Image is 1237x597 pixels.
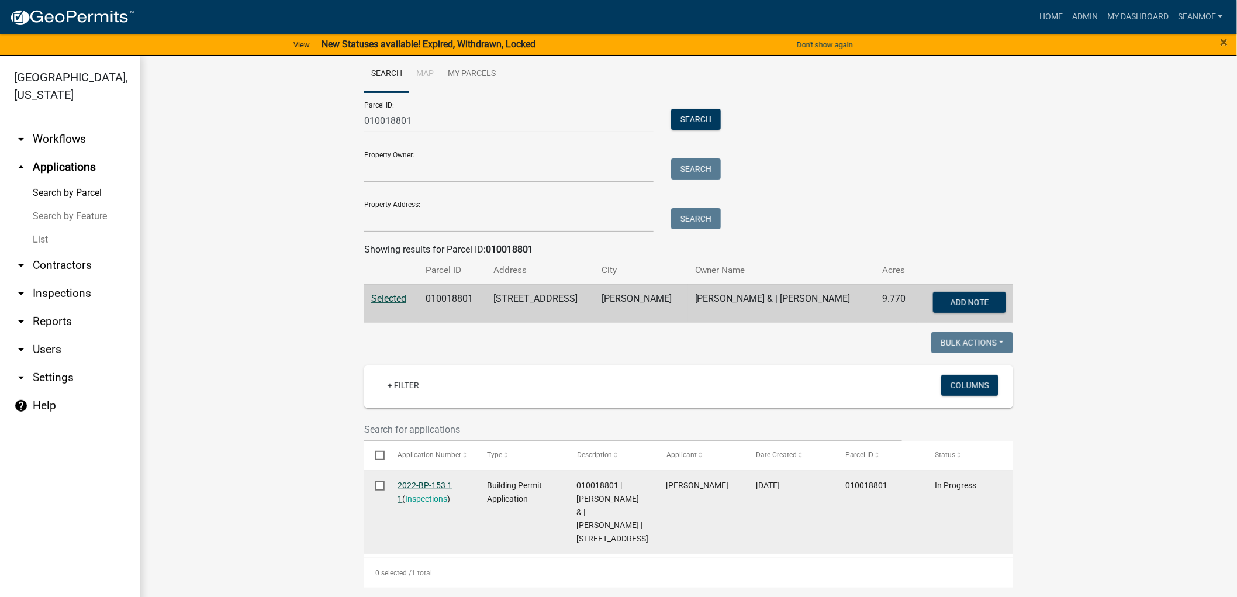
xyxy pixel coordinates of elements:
[1221,34,1228,50] span: ×
[378,375,429,396] a: + Filter
[14,132,28,146] i: arrow_drop_down
[666,451,697,459] span: Applicant
[935,481,976,490] span: In Progress
[595,284,688,323] td: [PERSON_NAME]
[671,158,721,180] button: Search
[875,284,917,323] td: 9.770
[1173,6,1228,28] a: SeanMoe
[406,494,448,503] a: Inspections
[398,479,465,506] div: ( )
[14,399,28,413] i: help
[566,441,655,470] datatable-header-cell: Description
[688,257,876,284] th: Owner Name
[486,284,595,323] td: [STREET_ADDRESS]
[1103,6,1173,28] a: My Dashboard
[875,257,917,284] th: Acres
[834,441,924,470] datatable-header-cell: Parcel ID
[924,441,1013,470] datatable-header-cell: Status
[1221,35,1228,49] button: Close
[933,292,1006,313] button: Add Note
[14,371,28,385] i: arrow_drop_down
[364,558,1013,588] div: 1 total
[386,441,476,470] datatable-header-cell: Application Number
[756,481,780,490] span: 04/26/2022
[931,332,1013,353] button: Bulk Actions
[441,56,503,93] a: My Parcels
[935,451,955,459] span: Status
[792,35,858,54] button: Don't show again
[671,208,721,229] button: Search
[364,56,409,93] a: Search
[14,160,28,174] i: arrow_drop_up
[486,257,595,284] th: Address
[14,287,28,301] i: arrow_drop_down
[595,257,688,284] th: City
[375,569,412,577] span: 0 selected /
[655,441,745,470] datatable-header-cell: Applicant
[14,343,28,357] i: arrow_drop_down
[289,35,315,54] a: View
[488,451,503,459] span: Type
[14,315,28,329] i: arrow_drop_down
[419,257,486,284] th: Parcel ID
[688,284,876,323] td: [PERSON_NAME] & | [PERSON_NAME]
[671,109,721,130] button: Search
[845,481,887,490] span: 010018801
[419,284,486,323] td: 010018801
[364,441,386,470] datatable-header-cell: Select
[364,417,902,441] input: Search for applications
[14,258,28,272] i: arrow_drop_down
[398,451,462,459] span: Application Number
[941,375,998,396] button: Columns
[486,244,533,255] strong: 010018801
[371,293,406,304] a: Selected
[322,39,535,50] strong: New Statuses available! Expired, Withdrawn, Locked
[1035,6,1067,28] a: Home
[577,451,613,459] span: Description
[1067,6,1103,28] a: Admin
[476,441,565,470] datatable-header-cell: Type
[398,481,452,503] a: 2022-BP-153 1 1
[666,481,729,490] span: Karen Clarey
[756,451,797,459] span: Date Created
[745,441,834,470] datatable-header-cell: Date Created
[845,451,873,459] span: Parcel ID
[950,297,989,306] span: Add Note
[364,243,1013,257] div: Showing results for Parcel ID:
[488,481,543,503] span: Building Permit Application
[577,481,649,543] span: 010018801 | DANIEL P BLENKUSH & | MISCHELLE A BLENKUSH | 10831 PINE RD NE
